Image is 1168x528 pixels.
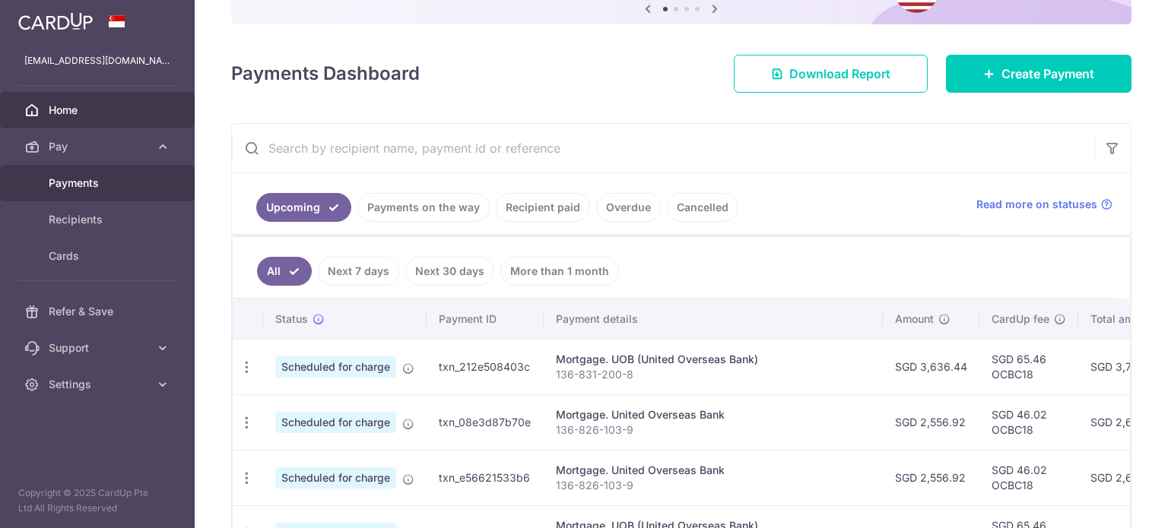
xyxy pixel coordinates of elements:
td: txn_e56621533b6 [427,450,544,505]
span: Scheduled for charge [275,412,396,433]
div: Mortgage. United Overseas Bank [556,463,871,478]
a: All [257,257,312,286]
span: Amount [895,311,934,327]
div: Mortgage. United Overseas Bank [556,407,871,422]
td: SGD 3,636.44 [883,339,979,394]
p: 136-826-103-9 [556,422,871,438]
span: Cards [49,248,149,264]
span: Payments [49,175,149,191]
td: SGD 46.02 OCBC18 [979,450,1078,505]
td: SGD 2,556.92 [883,450,979,505]
a: Next 7 days [318,257,399,286]
a: Download Report [734,55,928,93]
div: Mortgage. UOB (United Overseas Bank) [556,352,871,367]
span: Home [49,103,149,118]
span: Settings [49,377,149,392]
a: Read more on statuses [976,197,1112,212]
a: Payments on the way [357,193,490,222]
span: CardUp fee [992,311,1049,327]
span: Download Report [789,65,890,83]
td: txn_08e3d87b70e [427,394,544,450]
p: 136-831-200-8 [556,367,871,382]
span: Total amt. [1090,311,1141,327]
td: SGD 2,556.92 [883,394,979,450]
th: Payment details [544,299,883,339]
span: Pay [49,139,149,154]
span: Create Payment [1001,65,1094,83]
span: Recipients [49,212,149,227]
h4: Payments Dashboard [231,60,420,87]
span: Status [275,311,308,327]
th: Payment ID [427,299,544,339]
span: Read more on statuses [976,197,1097,212]
a: More than 1 month [500,257,619,286]
span: Scheduled for charge [275,467,396,488]
input: Search by recipient name, payment id or reference [232,124,1094,172]
span: Scheduled for charge [275,356,396,378]
a: Create Payment [946,55,1131,93]
a: Cancelled [667,193,738,222]
a: Overdue [596,193,661,222]
span: Refer & Save [49,304,149,319]
td: SGD 65.46 OCBC18 [979,339,1078,394]
span: Support [49,340,149,356]
td: SGD 46.02 OCBC18 [979,394,1078,450]
a: Next 30 days [405,257,494,286]
p: 136-826-103-9 [556,478,871,493]
a: Upcoming [256,193,351,222]
a: Recipient paid [496,193,590,222]
td: txn_212e508403c [427,339,544,394]
p: [EMAIL_ADDRESS][DOMAIN_NAME] [24,53,170,68]
img: CardUp [18,12,93,30]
